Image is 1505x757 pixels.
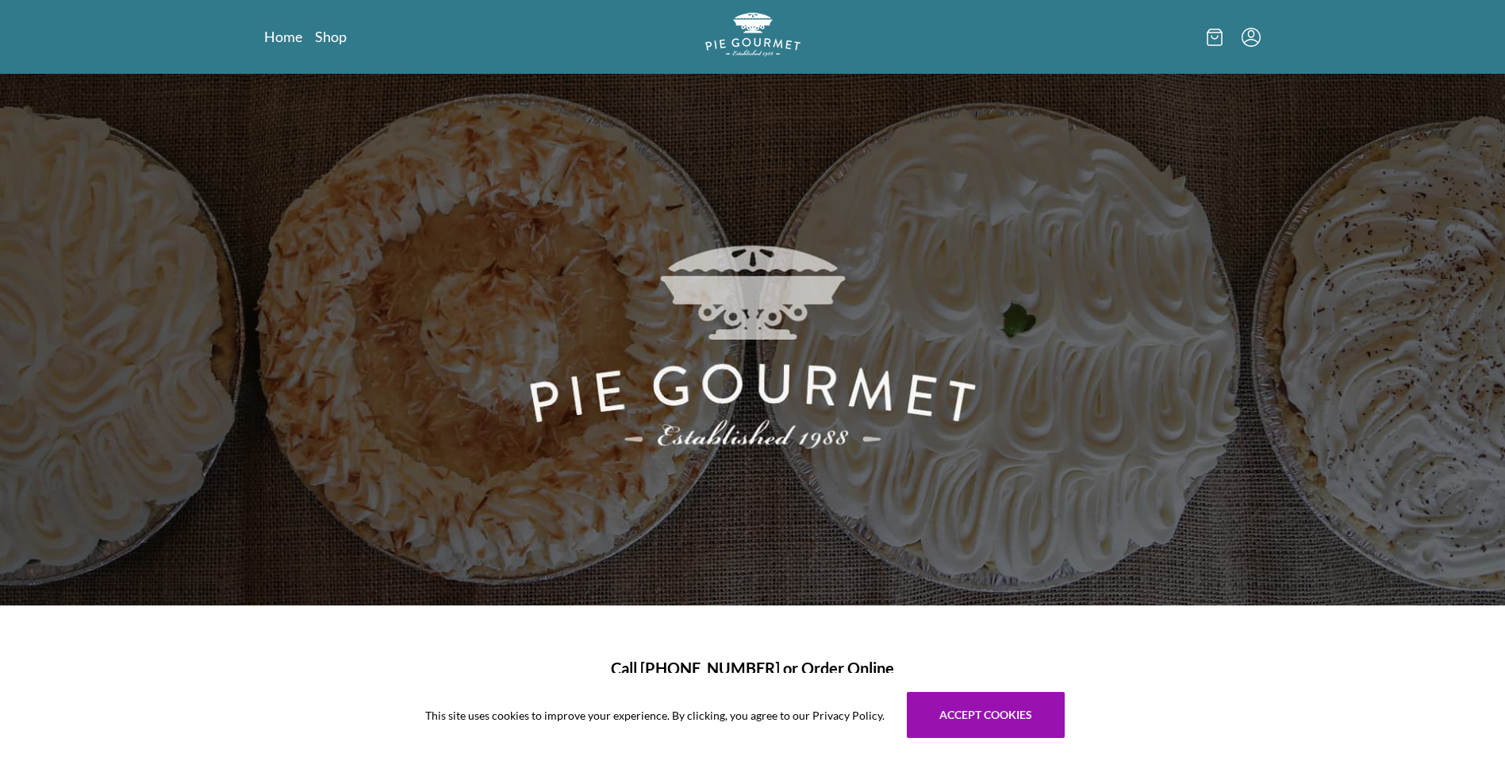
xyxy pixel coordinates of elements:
[425,707,885,724] span: This site uses cookies to improve your experience. By clicking, you agree to our Privacy Policy.
[315,27,347,46] a: Shop
[1242,28,1261,47] button: Menu
[705,13,800,56] img: logo
[907,692,1065,738] button: Accept cookies
[705,13,800,61] a: Logo
[264,27,302,46] a: Home
[283,656,1223,680] h1: Call [PHONE_NUMBER] or Order Online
